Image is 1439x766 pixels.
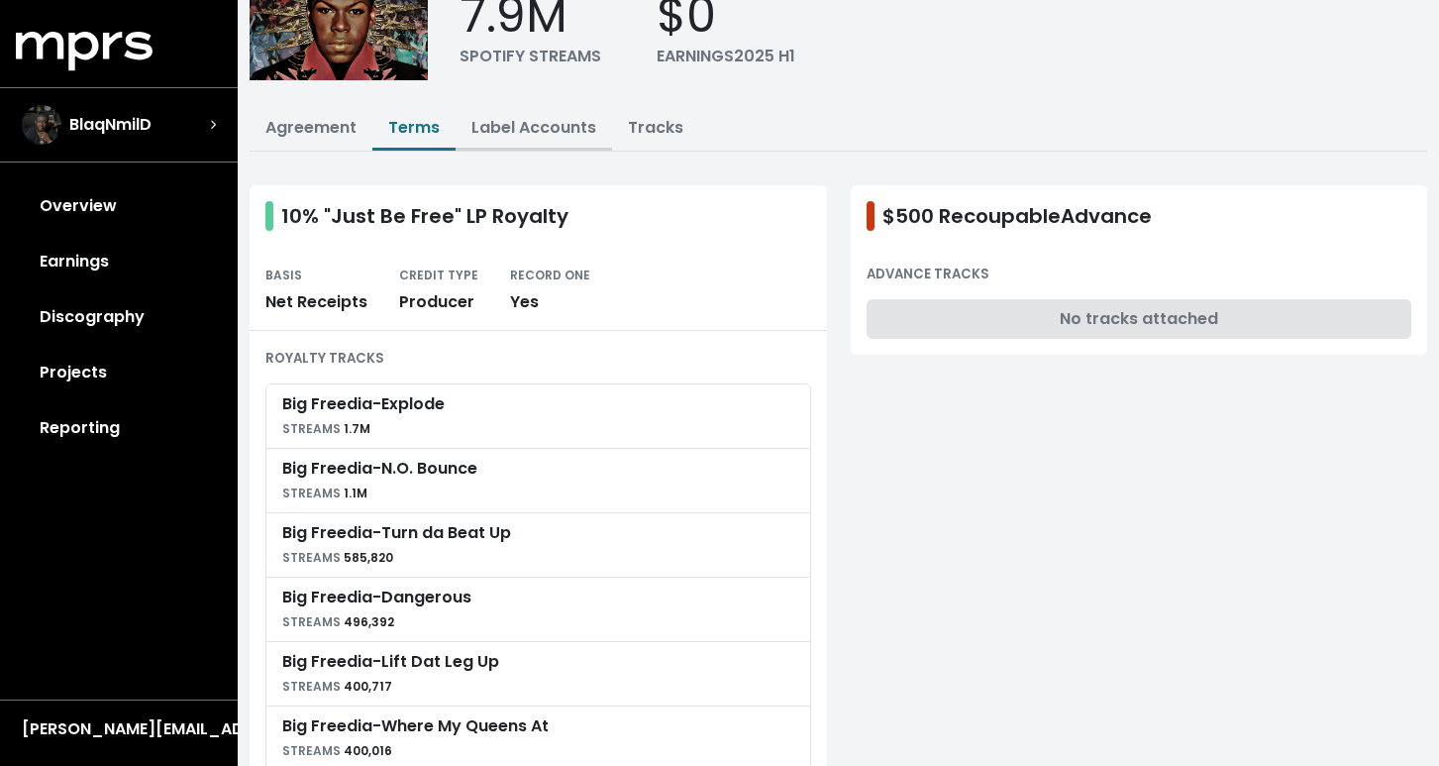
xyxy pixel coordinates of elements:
div: Big Freedia - Lift Dat Leg Up [282,650,499,674]
div: Producer [399,290,478,314]
a: mprs logo [16,39,153,61]
span: STREAMS [282,485,341,501]
span: $500 Recoupable Advance [882,201,1152,231]
a: Projects [16,345,222,400]
small: BASIS [265,267,302,283]
span: STREAMS [282,549,341,566]
span: STREAMS [282,613,341,630]
small: RECORD ONE [510,267,590,283]
span: "Just Be Free" LP Royalty [324,202,568,230]
div: SPOTIFY STREAMS [460,45,601,68]
div: Big Freedia - N.O. Bounce [282,457,477,481]
a: Terms [388,116,440,139]
small: 400,016 [282,742,392,759]
a: Agreement [265,116,357,139]
small: ADVANCE TRACKS [867,265,989,283]
span: STREAMS [282,678,341,695]
small: ROYALTY TRACKS [265,349,384,368]
small: 585,820 [282,549,393,566]
div: 10% [281,201,568,231]
a: Discography [16,289,222,345]
small: 1.1M [282,485,367,501]
small: 1.7M [282,420,370,437]
div: Big Freedia - Explode [282,392,445,416]
img: The selected account / producer [22,105,61,145]
div: [PERSON_NAME][EMAIL_ADDRESS][DOMAIN_NAME] [22,717,216,741]
a: Earnings [16,234,222,289]
small: CREDIT TYPE [399,267,478,283]
div: Yes [510,290,590,314]
span: BlaqNmilD [69,113,152,137]
div: Big Freedia - Dangerous [282,586,471,609]
span: STREAMS [282,742,341,759]
button: [PERSON_NAME][EMAIL_ADDRESS][DOMAIN_NAME] [16,716,222,742]
span: STREAMS [282,420,341,437]
div: Big Freedia - Where My Queens At [282,714,549,738]
a: Label Accounts [471,116,596,139]
div: No tracks attached [867,299,1412,339]
div: EARNINGS 2025 H1 [657,45,795,68]
div: Big Freedia - Turn da Beat Up [282,521,511,545]
a: Overview [16,178,222,234]
small: 400,717 [282,678,392,695]
small: 496,392 [282,613,394,630]
div: Net Receipts [265,290,367,314]
a: Reporting [16,400,222,456]
a: Tracks [628,116,683,139]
